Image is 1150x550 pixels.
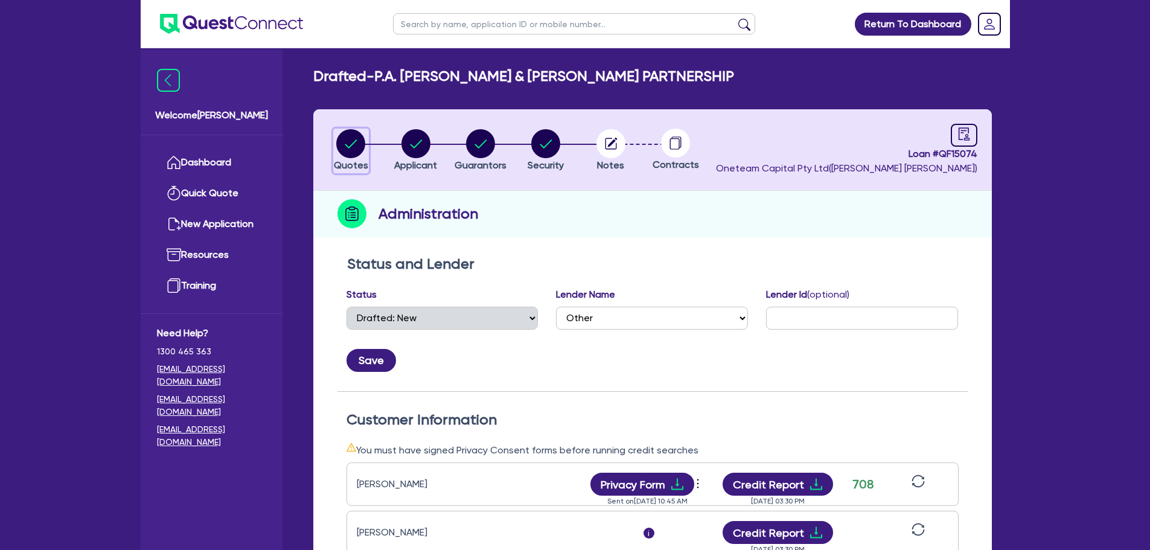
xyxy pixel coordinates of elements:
span: more [692,475,704,493]
span: Loan # QF15074 [716,147,977,161]
a: audit [951,124,977,147]
span: Applicant [394,159,437,171]
span: warning [347,443,356,452]
button: Security [527,129,564,173]
h2: Administration [379,203,478,225]
img: quest-connect-logo-blue [160,14,303,34]
img: step-icon [337,199,366,228]
a: Resources [157,240,266,270]
a: Quick Quote [157,178,266,209]
label: Status [347,287,377,302]
button: Dropdown toggle [694,474,704,494]
span: download [670,477,685,491]
input: Search by name, application ID or mobile number... [393,13,755,34]
button: Save [347,349,396,372]
span: Oneteam Capital Pty Ltd ( [PERSON_NAME] [PERSON_NAME] ) [716,162,977,174]
a: [EMAIL_ADDRESS][DOMAIN_NAME] [157,393,266,418]
div: You must have signed Privacy Consent forms before running credit searches [347,443,959,458]
button: Quotes [333,129,369,173]
button: Credit Reportdownload [723,473,833,496]
span: download [809,477,823,491]
button: Notes [596,129,626,173]
img: resources [167,248,181,262]
button: Privacy Formdownload [590,473,694,496]
span: sync [912,475,925,488]
label: Lender Name [556,287,615,302]
img: icon-menu-close [157,69,180,92]
a: New Application [157,209,266,240]
span: Notes [597,159,624,171]
span: Need Help? [157,326,266,341]
label: Lender Id [766,287,849,302]
h2: Status and Lender [347,255,958,273]
img: training [167,278,181,293]
span: audit [957,127,971,141]
a: Training [157,270,266,301]
a: [EMAIL_ADDRESS][DOMAIN_NAME] [157,363,266,388]
div: [PERSON_NAME] [357,525,508,540]
button: sync [908,522,928,543]
button: Guarantors [454,129,507,173]
a: Dropdown toggle [974,8,1005,40]
a: Return To Dashboard [855,13,971,36]
div: 708 [848,475,878,493]
span: Quotes [334,159,368,171]
span: Contracts [653,159,699,170]
button: sync [908,474,928,495]
div: [PERSON_NAME] [357,477,508,491]
span: i [644,528,654,539]
span: Security [528,159,564,171]
img: new-application [167,217,181,231]
span: (optional) [807,289,849,300]
button: Credit Reportdownload [723,521,833,544]
span: sync [912,523,925,536]
span: Guarantors [455,159,506,171]
img: quick-quote [167,186,181,200]
span: download [809,525,823,540]
span: 1300 465 363 [157,345,266,358]
h2: Customer Information [347,411,959,429]
a: [EMAIL_ADDRESS][DOMAIN_NAME] [157,423,266,449]
button: Applicant [394,129,438,173]
h2: Drafted - P.A. [PERSON_NAME] & [PERSON_NAME] PARTNERSHIP [313,68,734,85]
span: Welcome [PERSON_NAME] [155,108,268,123]
a: Dashboard [157,147,266,178]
